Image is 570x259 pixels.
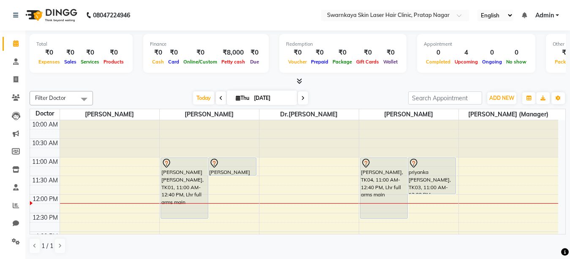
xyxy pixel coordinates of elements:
[504,59,529,65] span: No show
[41,242,53,251] span: 1 / 1
[354,59,381,65] span: Gift Cards
[150,41,262,48] div: Finance
[160,109,259,120] span: [PERSON_NAME]
[62,59,79,65] span: Sales
[309,59,330,65] span: Prepaid
[193,91,214,105] span: Today
[30,157,60,166] div: 11:00 AM
[247,48,262,58] div: ₹0
[209,158,256,175] div: [PERSON_NAME] Nagar, TK02, 11:00 AM-11:30 AM, Lhr lower face main.
[424,48,453,58] div: 0
[150,48,166,58] div: ₹0
[31,195,60,204] div: 12:00 PM
[535,11,554,20] span: Admin
[219,59,247,65] span: Petty cash
[259,109,359,120] span: Dr.[PERSON_NAME]
[480,48,504,58] div: 0
[161,158,208,218] div: [PERSON_NAME] [PERSON_NAME], TK01, 11:00 AM-12:40 PM, Lhr full arms main
[30,109,60,118] div: Doctor
[408,158,455,194] div: priyanka [PERSON_NAME], TK03, 11:00 AM-12:00 PM, [MEDICAL_DATA] (LHR) 6 Sessions - Bikni
[286,48,309,58] div: ₹0
[459,109,559,120] span: [PERSON_NAME] (Manager)
[487,92,516,104] button: ADD NEW
[330,59,354,65] span: Package
[360,158,408,218] div: [PERSON_NAME], TK04, 11:00 AM-12:40 PM, Lhr full arms main
[424,59,453,65] span: Completed
[359,109,458,120] span: [PERSON_NAME]
[286,41,400,48] div: Redemption
[36,59,62,65] span: Expenses
[453,59,480,65] span: Upcoming
[101,59,126,65] span: Products
[35,94,66,101] span: Filter Doctor
[309,48,330,58] div: ₹0
[330,48,354,58] div: ₹0
[30,120,60,129] div: 10:00 AM
[30,139,60,148] div: 10:30 AM
[166,48,181,58] div: ₹0
[101,48,126,58] div: ₹0
[62,48,79,58] div: ₹0
[181,48,219,58] div: ₹0
[150,59,166,65] span: Cash
[34,232,60,241] div: 1:00 PM
[166,59,181,65] span: Card
[251,92,294,105] input: 2025-09-04
[453,48,480,58] div: 4
[504,48,529,58] div: 0
[234,95,251,101] span: Thu
[181,59,219,65] span: Online/Custom
[219,48,247,58] div: ₹8,000
[22,3,79,27] img: logo
[93,3,130,27] b: 08047224946
[36,41,126,48] div: Total
[60,109,159,120] span: [PERSON_NAME]
[248,59,261,65] span: Due
[381,48,400,58] div: ₹0
[79,59,101,65] span: Services
[31,213,60,222] div: 12:30 PM
[381,59,400,65] span: Wallet
[424,41,529,48] div: Appointment
[489,95,514,101] span: ADD NEW
[286,59,309,65] span: Voucher
[79,48,101,58] div: ₹0
[354,48,381,58] div: ₹0
[480,59,504,65] span: Ongoing
[36,48,62,58] div: ₹0
[408,91,482,105] input: Search Appointment
[30,176,60,185] div: 11:30 AM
